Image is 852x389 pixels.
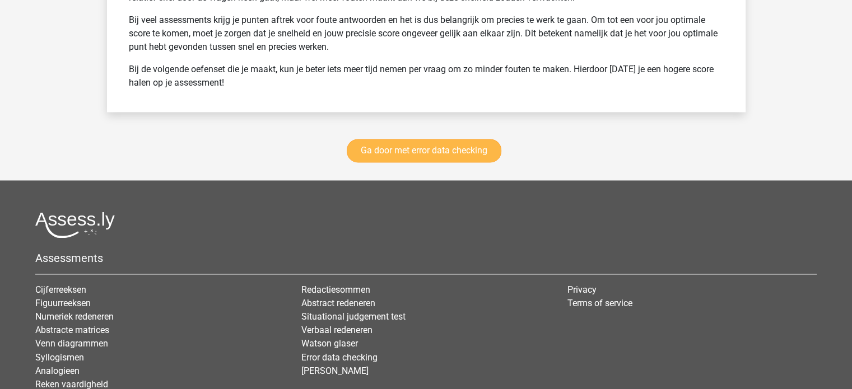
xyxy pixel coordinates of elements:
p: Bij de volgende oefenset die je maakt, kun je beter iets meer tijd nemen per vraag om zo minder f... [129,63,724,90]
a: Cijferreeksen [35,284,86,295]
a: Ga door met error data checking [347,139,501,162]
a: Redactiesommen [301,284,370,295]
a: Verbaal redeneren [301,325,373,335]
a: Reken vaardigheid [35,378,108,389]
a: Numeriek redeneren [35,311,114,322]
a: Abstracte matrices [35,325,109,335]
h5: Assessments [35,251,817,265]
a: Venn diagrammen [35,338,108,349]
a: Privacy [567,284,597,295]
a: Analogieen [35,365,80,376]
a: Syllogismen [35,351,84,362]
a: Error data checking [301,351,378,362]
a: Abstract redeneren [301,298,375,308]
a: Figuurreeksen [35,298,91,308]
p: Bij veel assessments krijg je punten aftrek voor foute antwoorden en het is dus belangrijk om pre... [129,13,724,54]
a: Watson glaser [301,338,358,349]
a: Terms of service [567,298,632,308]
a: [PERSON_NAME] [301,365,369,376]
img: Assessly logo [35,212,115,238]
a: Situational judgement test [301,311,406,322]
